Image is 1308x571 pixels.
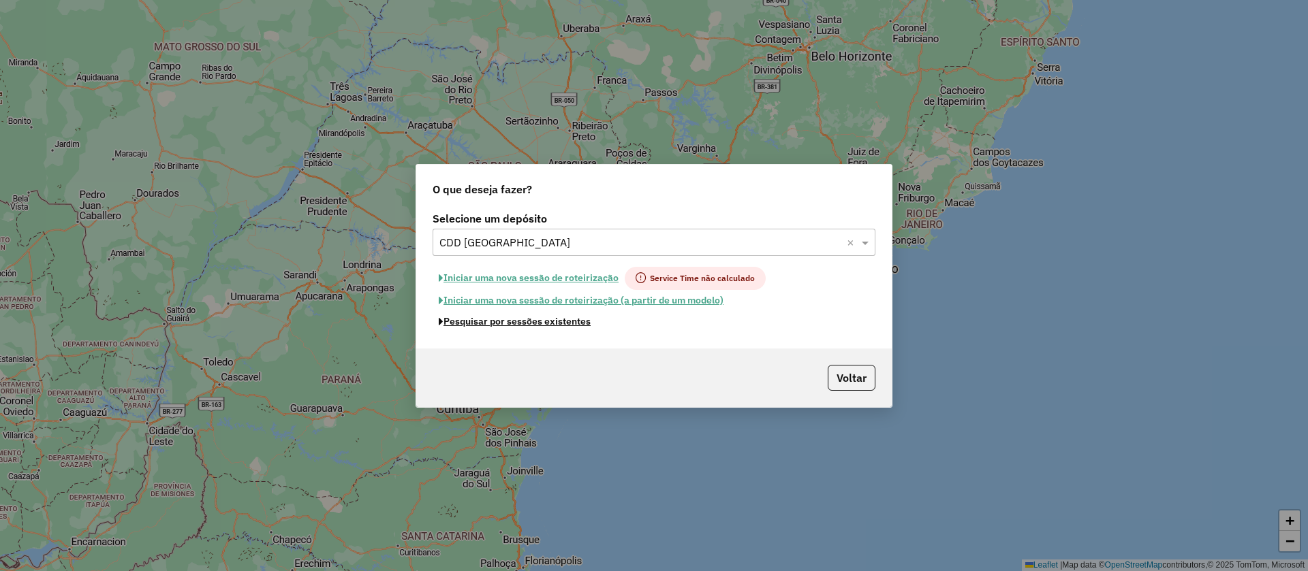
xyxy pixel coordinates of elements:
[828,365,875,391] button: Voltar
[433,290,730,311] button: Iniciar uma nova sessão de roteirização (a partir de um modelo)
[433,311,597,332] button: Pesquisar por sessões existentes
[847,234,858,250] span: Clear all
[433,181,532,197] span: O que deseja fazer?
[433,210,875,227] label: Selecione um depósito
[625,267,766,290] span: Service Time não calculado
[433,267,625,290] button: Iniciar uma nova sessão de roteirização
